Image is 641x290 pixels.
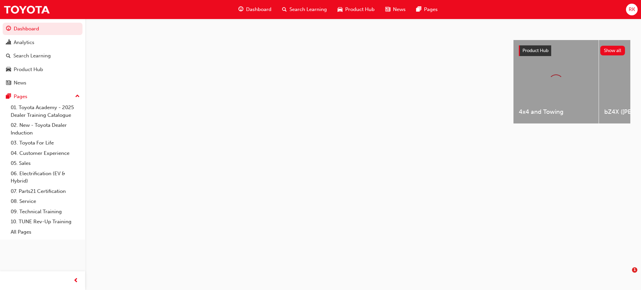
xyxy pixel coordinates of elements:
a: Dashboard [3,23,82,35]
span: news-icon [6,80,11,86]
span: Pages [424,6,438,13]
a: guage-iconDashboard [233,3,277,16]
a: 09. Technical Training [8,207,82,217]
span: news-icon [385,5,390,14]
a: 01. Toyota Academy - 2025 Dealer Training Catalogue [8,102,82,120]
span: prev-icon [73,277,78,285]
div: News [14,79,26,87]
a: 02. New - Toyota Dealer Induction [8,120,82,138]
div: Search Learning [13,52,51,60]
a: Product HubShow all [519,45,625,56]
a: 06. Electrification (EV & Hybrid) [8,169,82,186]
span: pages-icon [416,5,421,14]
img: Trak [3,2,50,17]
span: 1 [632,267,637,273]
div: Analytics [14,39,34,46]
a: pages-iconPages [411,3,443,16]
a: News [3,77,82,89]
span: Product Hub [345,6,375,13]
span: 4x4 and Towing [519,108,593,116]
a: 03. Toyota For Life [8,138,82,148]
span: search-icon [6,53,11,59]
a: Search Learning [3,50,82,62]
a: 08. Service [8,196,82,207]
button: Pages [3,90,82,103]
span: News [393,6,406,13]
a: 05. Sales [8,158,82,169]
a: All Pages [8,227,82,237]
span: guage-icon [238,5,243,14]
span: car-icon [6,67,11,73]
a: 07. Parts21 Certification [8,186,82,197]
span: Search Learning [289,6,327,13]
span: car-icon [338,5,343,14]
span: RK [629,6,635,13]
a: 4x4 and Towing [513,40,599,123]
a: news-iconNews [380,3,411,16]
div: Pages [14,93,27,100]
span: chart-icon [6,40,11,46]
button: DashboardAnalyticsSearch LearningProduct HubNews [3,21,82,90]
a: car-iconProduct Hub [332,3,380,16]
a: Product Hub [3,63,82,76]
span: pages-icon [6,94,11,100]
span: guage-icon [6,26,11,32]
button: Show all [600,46,625,55]
span: up-icon [75,92,80,101]
a: 10. TUNE Rev-Up Training [8,217,82,227]
a: Analytics [3,36,82,49]
span: Dashboard [246,6,271,13]
a: search-iconSearch Learning [277,3,332,16]
div: Product Hub [14,66,43,73]
span: search-icon [282,5,287,14]
span: Product Hub [522,48,549,53]
a: 04. Customer Experience [8,148,82,159]
button: RK [626,4,638,15]
iframe: Intercom live chat [618,267,634,283]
